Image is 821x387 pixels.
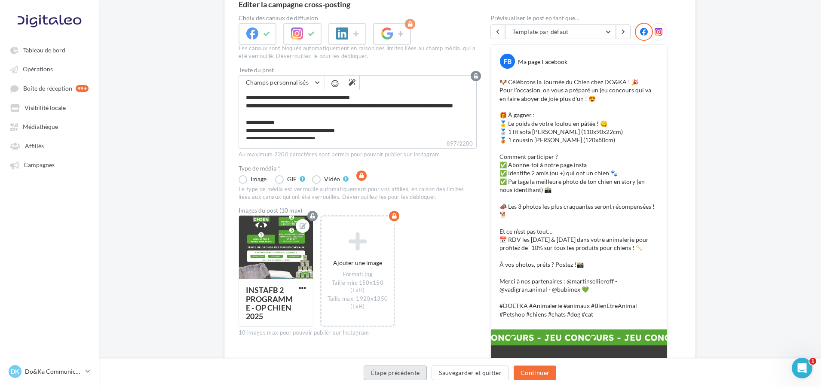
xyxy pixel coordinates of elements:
[24,162,55,169] span: Campagnes
[11,367,19,376] span: DK
[5,157,94,172] a: Campagnes
[364,366,427,380] button: Étape précédente
[809,358,816,365] span: 1
[792,358,812,378] iframe: Intercom live chat
[239,67,477,73] label: Texte du post
[512,28,569,35] span: Template par défaut
[514,366,556,380] button: Continuer
[239,207,477,213] div: Images du post (10 max)
[23,66,53,73] span: Opérations
[239,186,477,201] div: Le type de média est verrouillé automatiquement pour vos affiliés, en raison des limites liées au...
[499,78,659,318] p: 🐶 Célébrons la Journée du Chien chez DO&KA ! 🎉 Pour l’occasion, on vous a préparé un jeu concours...
[505,24,616,39] button: Template par défaut
[5,119,94,134] a: Médiathèque
[5,138,94,153] a: Affiliés
[7,363,92,380] a: DK Do&Ka Communication
[25,104,66,111] span: Visibilité locale
[490,15,668,21] div: Prévisualiser le post en tant que...
[5,80,94,96] a: Boîte de réception 99+
[23,123,58,131] span: Médiathèque
[25,367,82,376] p: Do&Ka Communication
[239,165,477,171] label: Type de média *
[246,285,293,321] div: INSTAFB 2 PROGRAMME - OP CHIEN 2025
[246,79,309,86] span: Champs personnalisés
[23,46,65,54] span: Tableau de bord
[287,176,297,182] div: GIF
[239,151,477,158] div: Au maximum 2200 caractères sont permis pour pouvoir publier sur Instagram
[518,58,567,66] div: Ma page Facebook
[5,61,94,76] a: Opérations
[324,176,340,182] div: Vidéo
[239,0,681,8] div: Editer la campagne cross-posting
[5,42,94,58] a: Tableau de bord
[5,100,94,115] a: Visibilité locale
[76,85,89,92] div: 99+
[239,76,325,90] button: Champs personnalisés
[239,45,477,60] div: Les canaux sont bloqués automatiquement en raison des limites liées au champ média, qui a été ver...
[23,85,72,92] span: Boîte de réception
[25,142,44,149] span: Affiliés
[432,366,509,380] button: Sauvegarder et quitter
[251,176,267,182] div: Image
[239,15,477,21] label: Choix des canaux de diffusion
[500,54,515,69] div: FB
[239,329,477,337] div: 10 images max pour pouvoir publier sur Instagram
[239,139,477,149] label: 897/2200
